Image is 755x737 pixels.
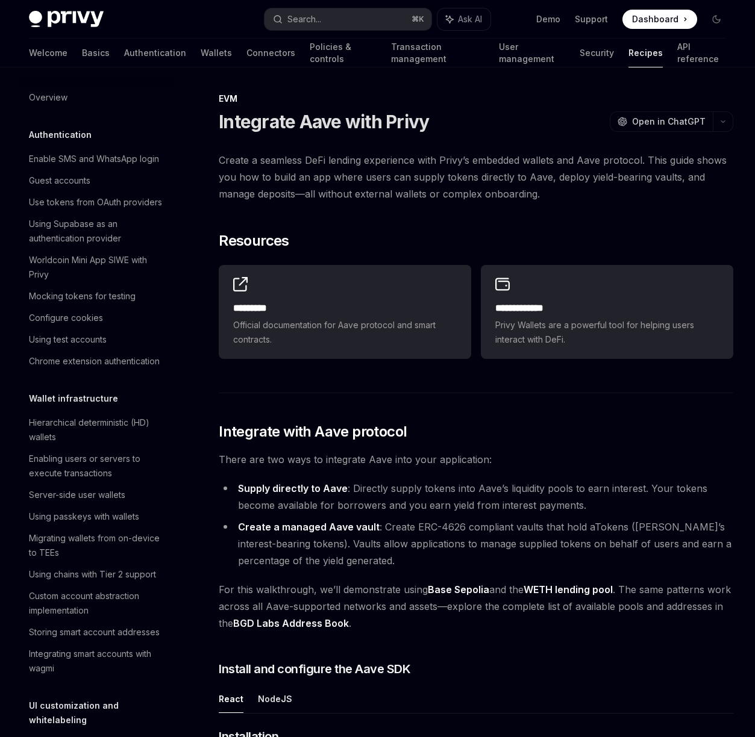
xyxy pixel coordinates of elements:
[219,581,733,632] span: For this walkthrough, we’ll demonstrate using and the . The same patterns work across all Aave-su...
[29,311,103,325] div: Configure cookies
[19,87,174,108] a: Overview
[481,265,733,359] a: **** **** ***Privy Wallets are a powerful tool for helping users interact with DeFi.
[412,14,424,24] span: ⌘ K
[219,422,407,441] span: Integrate with Aave protocol
[536,13,560,25] a: Demo
[677,39,726,67] a: API reference
[219,93,733,105] div: EVM
[219,661,410,677] span: Install and configure the Aave SDK
[19,148,174,170] a: Enable SMS and WhatsApp login
[19,643,174,679] a: Integrating smart accounts with wagmi
[29,698,174,727] h5: UI customization and whitelabeling
[19,285,174,307] a: Mocking tokens for testing
[622,10,697,29] a: Dashboard
[265,8,431,30] button: Search...⌘K
[29,452,166,480] div: Enabling users or servers to execute transactions
[29,647,166,676] div: Integrating smart accounts with wagmi
[29,531,166,560] div: Migrating wallets from on-device to TEEs
[19,307,174,329] a: Configure cookies
[19,249,174,285] a: Worldcoin Mini App SIWE with Privy
[29,90,67,105] div: Overview
[19,350,174,372] a: Chrome extension authentication
[29,509,139,524] div: Using passkeys with wallets
[428,583,489,596] strong: Base Sepolia
[219,152,733,202] span: Create a seamless DeFi lending experience with Privy’s embedded wallets and Aave protocol. This g...
[310,39,377,67] a: Policies & controls
[19,585,174,621] a: Custom account abstraction implementation
[524,583,613,596] strong: WETH lending pool
[437,8,490,30] button: Ask AI
[391,39,484,67] a: Transaction management
[19,448,174,484] a: Enabling users or servers to execute transactions
[19,564,174,585] a: Using chains with Tier 2 support
[233,617,349,630] a: BGD Labs Address Book
[219,265,471,359] a: **** ****Official documentation for Aave protocol and smart contracts.
[575,13,608,25] a: Support
[29,488,125,502] div: Server-side user wallets
[458,13,482,25] span: Ask AI
[29,589,166,618] div: Custom account abstraction implementation
[610,111,713,132] button: Open in ChatGPT
[19,213,174,249] a: Using Supabase as an authentication provider
[29,195,162,210] div: Use tokens from OAuth providers
[628,39,663,67] a: Recipes
[258,685,292,713] button: NodeJS
[29,354,160,368] div: Chrome extension authentication
[219,111,429,132] h1: Integrate Aave with Privy
[29,625,160,639] div: Storing smart account addresses
[246,39,295,67] a: Connectors
[19,329,174,350] a: Using test accounts
[29,217,166,246] div: Using Supabase as an authentication provider
[201,39,232,67] a: Wallets
[29,332,107,347] div: Using test accounts
[580,39,614,67] a: Security
[219,451,733,468] span: There are two ways to integrate Aave into your application:
[29,128,92,142] h5: Authentication
[82,39,110,67] a: Basics
[19,412,174,448] a: Hierarchical deterministic (HD) wallets
[219,231,289,250] span: Resources
[233,318,457,347] span: Official documentation for Aave protocol and smart contracts.
[19,191,174,213] a: Use tokens from OAuth providers
[124,39,186,67] a: Authentication
[632,116,706,128] span: Open in ChatGPT
[29,11,104,28] img: dark logo
[219,685,243,713] button: React
[29,253,166,282] div: Worldcoin Mini App SIWE with Privy
[29,567,156,582] div: Using chains with Tier 2 support
[19,527,174,564] a: Migrating wallets from on-device to TEEs
[19,506,174,527] a: Using passkeys with wallets
[29,289,136,303] div: Mocking tokens for testing
[19,484,174,506] a: Server-side user wallets
[19,170,174,191] a: Guest accounts
[495,318,719,347] span: Privy Wallets are a powerful tool for helping users interact with DeFi.
[219,480,733,514] li: : Directly supply tokens into Aave’s liquidity pools to earn interest. Your tokens become availab...
[707,10,726,29] button: Toggle dark mode
[29,415,166,444] div: Hierarchical deterministic (HD) wallets
[29,152,159,166] div: Enable SMS and WhatsApp login
[499,39,565,67] a: User management
[632,13,678,25] span: Dashboard
[238,482,348,494] strong: Supply directly to Aave
[29,39,67,67] a: Welcome
[287,12,321,26] div: Search...
[29,391,118,406] h5: Wallet infrastructure
[29,173,90,188] div: Guest accounts
[19,621,174,643] a: Storing smart account addresses
[219,518,733,569] li: : Create ERC-4626 compliant vaults that hold aTokens ([PERSON_NAME]’s interest-bearing tokens). V...
[238,521,380,533] strong: Create a managed Aave vault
